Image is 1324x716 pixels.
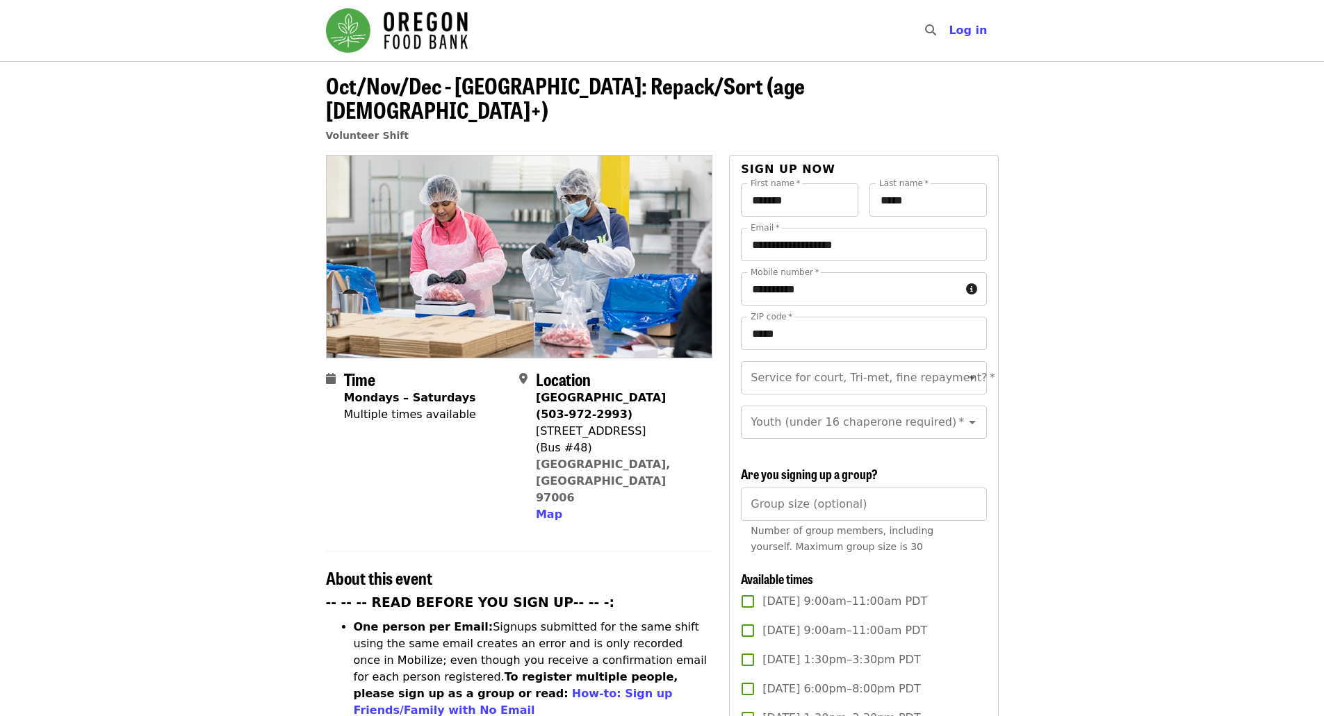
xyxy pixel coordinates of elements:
[536,391,666,421] strong: [GEOGRAPHIC_DATA] (503-972-2993)
[751,179,801,188] label: First name
[536,506,562,523] button: Map
[751,525,933,552] span: Number of group members, including yourself. Maximum group size is 30
[966,283,977,296] i: circle-info icon
[326,130,409,141] a: Volunteer Shift
[949,24,987,37] span: Log in
[536,440,701,456] div: (Bus #48)
[869,183,987,217] input: Last name
[741,569,813,588] span: Available times
[945,14,956,47] input: Search
[354,670,678,700] strong: To register multiple people, please sign up as a group or read:
[326,595,615,610] strong: -- -- -- READ BEFORE YOU SIGN UP-- -- -:
[741,488,986,521] input: [object Object]
[762,651,920,668] span: [DATE] 1:30pm–3:30pm PDT
[536,367,591,391] span: Location
[326,372,336,385] i: calendar icon
[536,508,562,521] span: Map
[741,228,986,261] input: Email
[879,179,929,188] label: Last name
[925,24,936,37] i: search icon
[751,313,792,321] label: ZIP code
[762,681,920,697] span: [DATE] 6:00pm–8:00pm PDT
[963,368,982,388] button: Open
[536,458,671,504] a: [GEOGRAPHIC_DATA], [GEOGRAPHIC_DATA] 97006
[741,183,858,217] input: First name
[344,406,476,423] div: Multiple times available
[326,8,468,53] img: Oregon Food Bank - Home
[327,156,712,357] img: Oct/Nov/Dec - Beaverton: Repack/Sort (age 10+) organized by Oregon Food Bank
[326,69,805,126] span: Oct/Nov/Dec - [GEOGRAPHIC_DATA]: Repack/Sort (age [DEMOGRAPHIC_DATA]+)
[519,372,528,385] i: map-marker-alt icon
[751,268,819,276] label: Mobile number
[762,622,927,639] span: [DATE] 9:00am–11:00am PDT
[751,224,780,232] label: Email
[741,272,960,306] input: Mobile number
[741,465,878,483] span: Are you signing up a group?
[536,423,701,440] div: [STREET_ADDRESS]
[741,317,986,350] input: ZIP code
[344,391,476,404] strong: Mondays – Saturdays
[762,593,927,610] span: [DATE] 9:00am–11:00am PDT
[344,367,375,391] span: Time
[741,163,835,176] span: Sign up now
[963,413,982,432] button: Open
[326,565,432,590] span: About this event
[354,620,493,633] strong: One person per Email:
[938,17,998,44] button: Log in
